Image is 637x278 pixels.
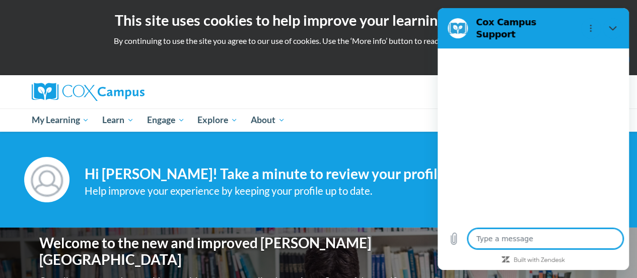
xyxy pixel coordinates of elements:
span: Explore [197,114,238,126]
div: Help improve your experience by keeping your profile up to date. [85,183,536,199]
a: About [244,108,292,132]
a: Cox Campus [32,83,213,101]
h4: Hi [PERSON_NAME]! Take a minute to review your profile. [85,165,536,183]
h2: This site uses cookies to help improve your learning experience. [8,10,629,30]
img: Cox Campus [32,83,145,101]
a: Learn [96,108,140,132]
span: My Learning [31,114,89,126]
span: Engage [147,114,185,126]
a: My Learning [25,108,96,132]
div: Main menu [24,108,613,132]
a: Engage [140,108,191,132]
img: Profile Image [24,157,69,202]
span: About [251,114,285,126]
a: Explore [191,108,244,132]
h1: Welcome to the new and improved [PERSON_NAME][GEOGRAPHIC_DATA] [39,235,404,268]
span: Learn [102,114,134,126]
iframe: Messaging window [438,8,629,270]
p: By continuing to use the site you agree to our use of cookies. Use the ‘More info’ button to read... [8,35,629,46]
